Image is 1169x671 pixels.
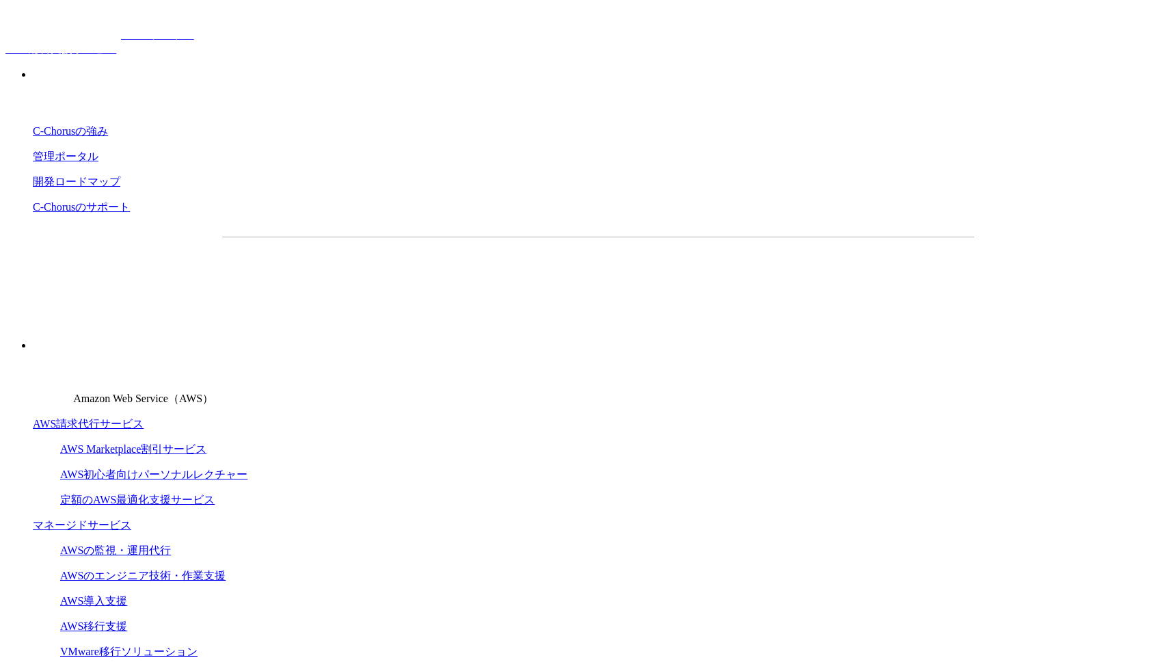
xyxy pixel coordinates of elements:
[33,201,130,213] a: C-Chorusのサポート
[33,176,120,187] a: 開発ロードマップ
[33,418,144,430] a: AWS請求代行サービス
[60,646,198,657] a: VMware移行ソリューション
[803,274,814,279] img: 矢印
[569,274,580,279] img: 矢印
[60,620,127,632] a: AWS移行支援
[33,68,1164,82] p: 強み
[60,570,226,581] a: AWSのエンジニア技術・作業支援
[60,469,247,480] a: AWS初心者向けパーソナルレクチャー
[33,364,71,402] img: Amazon Web Service（AWS）
[60,595,127,607] a: AWS導入支援
[73,393,213,404] span: Amazon Web Service（AWS）
[60,544,171,556] a: AWSの監視・運用代行
[60,443,206,455] a: AWS Marketplace割引サービス
[371,259,591,293] a: 資料を請求する
[5,29,194,55] a: AWS総合支援サービス C-Chorus NHN テコラスAWS総合支援サービス
[33,150,98,162] a: 管理ポータル
[33,125,108,137] a: C-Chorusの強み
[33,519,131,531] a: マネージドサービス
[605,259,825,293] a: まずは相談する
[60,494,215,505] a: 定額のAWS最適化支援サービス
[33,339,1164,353] p: サービス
